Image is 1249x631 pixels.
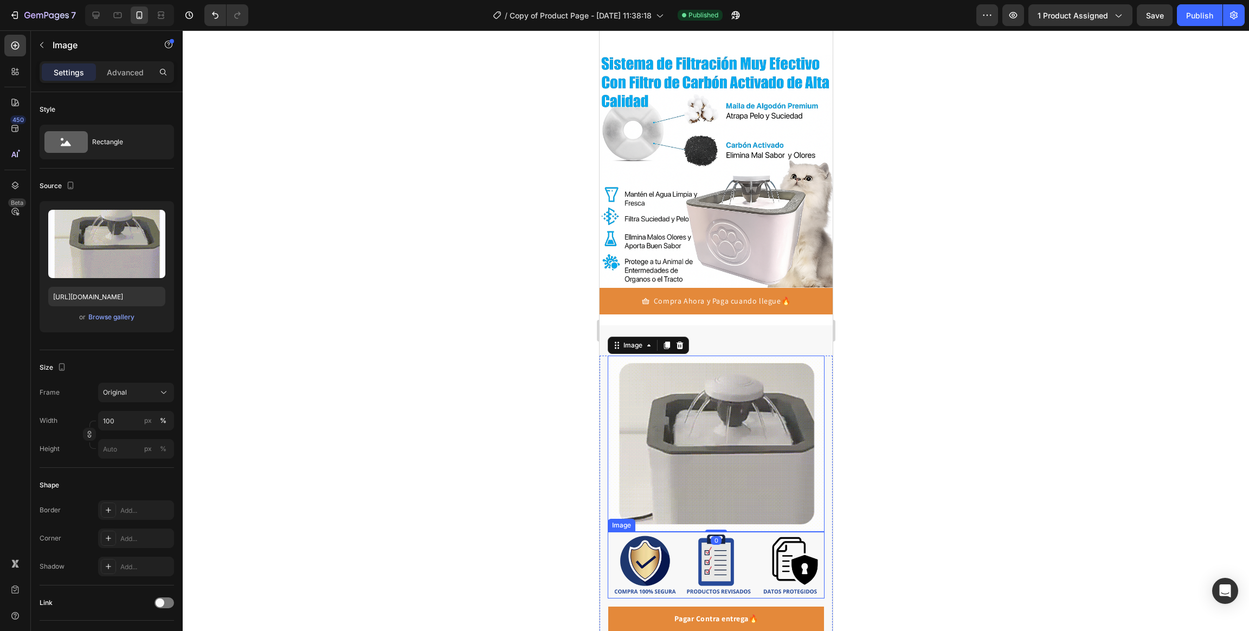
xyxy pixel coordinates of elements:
div: Add... [120,562,171,572]
span: 1 product assigned [1038,10,1108,21]
label: Frame [40,388,60,397]
button: Original [98,383,174,402]
div: Publish [1186,10,1213,21]
button: % [141,442,154,455]
div: Link [40,598,53,608]
div: Beta [8,198,26,207]
div: Source [40,179,77,194]
span: / [505,10,507,21]
span: Original [103,388,127,397]
iframe: Design area [600,30,833,631]
div: Size [40,360,68,375]
p: 7 [71,9,76,22]
span: Copy of Product Page - [DATE] 11:38:18 [510,10,652,21]
div: Add... [120,534,171,544]
div: Style [40,105,55,114]
button: Publish [1177,4,1222,26]
div: px [144,416,152,426]
input: px% [98,439,174,459]
div: Undo/Redo [204,4,248,26]
button: Browse gallery [88,312,135,323]
span: Published [688,10,718,20]
div: 450 [10,115,26,124]
label: Height [40,444,60,454]
span: Save [1146,11,1164,20]
img: preview-image [48,210,165,278]
div: Border [40,505,61,515]
label: Width [40,416,57,426]
div: Open Intercom Messenger [1212,578,1238,604]
div: Shadow [40,562,65,571]
div: Corner [40,533,61,543]
div: % [160,416,166,426]
input: https://example.com/image.jpg [48,287,165,306]
button: 1 product assigned [1028,4,1132,26]
div: Add... [120,506,171,516]
div: Browse gallery [88,312,134,322]
p: Settings [54,67,84,78]
button: 7 [4,4,81,26]
button: Save [1137,4,1173,26]
button: px [157,414,170,427]
div: Rectangle [92,130,158,154]
p: Image [53,38,145,51]
p: Advanced [107,67,144,78]
div: % [160,444,166,454]
button: px [157,442,170,455]
button: % [141,414,154,427]
input: px% [98,411,174,430]
div: px [144,444,152,454]
div: Shape [40,480,59,490]
span: or [79,311,86,324]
